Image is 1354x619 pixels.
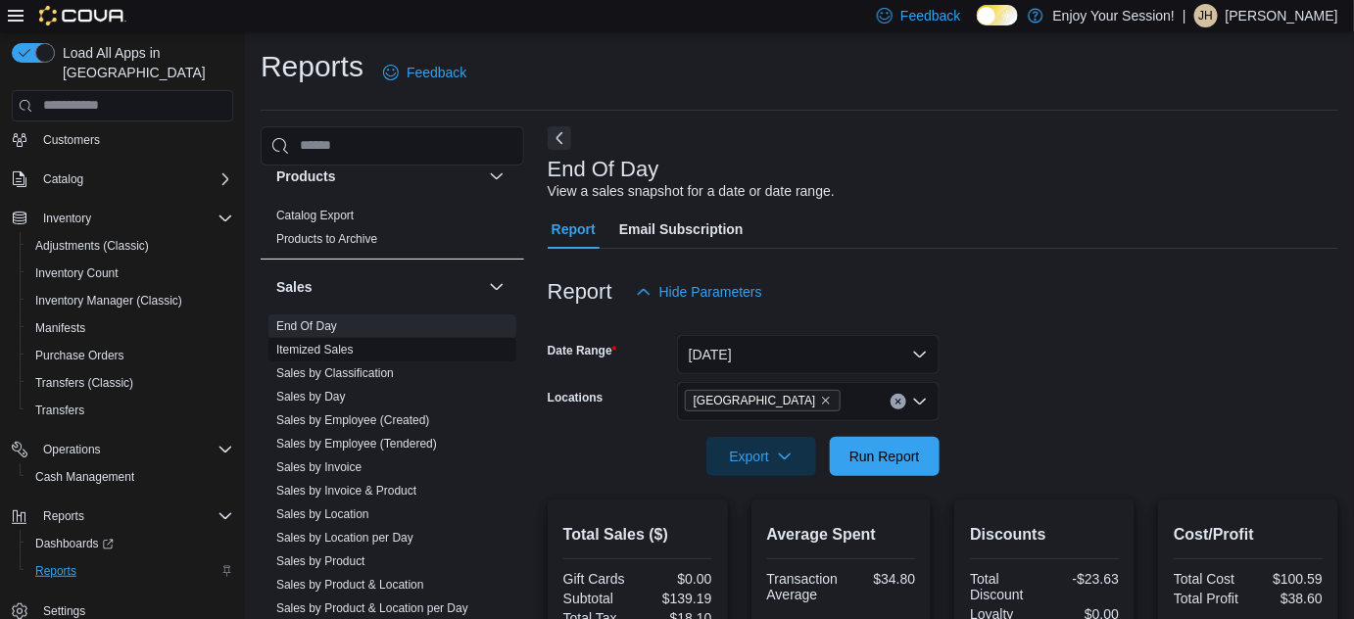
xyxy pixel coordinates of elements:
div: Gift Cards [563,571,634,587]
a: Sales by Day [276,390,346,404]
span: Purchase Orders [35,348,124,363]
span: Adjustments (Classic) [27,234,233,258]
span: Inventory Manager (Classic) [35,293,182,309]
h3: Sales [276,277,313,297]
span: Reports [43,508,84,524]
button: Transfers (Classic) [20,369,241,397]
img: Cova [39,6,126,25]
div: $139.19 [642,591,712,606]
a: Cash Management [27,465,142,489]
span: Reports [27,559,233,583]
span: Operations [43,442,101,457]
div: Products [261,204,524,259]
span: JH [1199,4,1214,27]
span: Inventory Count [35,265,119,281]
label: Date Range [548,343,617,358]
h3: Report [548,280,612,304]
button: Inventory Count [20,260,241,287]
span: Dashboards [35,536,114,551]
a: Customers [35,128,108,152]
button: Export [706,437,816,476]
button: Catalog [35,167,91,191]
button: Operations [35,438,109,461]
span: Operations [35,438,233,461]
div: $100.59 [1252,571,1323,587]
div: Total Cost [1174,571,1244,587]
span: Inventory Count [27,262,233,285]
span: Sales by Day [276,389,346,405]
div: $34.80 [846,571,915,587]
span: Feedback [407,63,466,82]
a: Sales by Product & Location per Day [276,601,468,615]
button: Cash Management [20,463,241,491]
button: Inventory Manager (Classic) [20,287,241,314]
button: Products [276,167,481,186]
span: Reports [35,563,76,579]
span: [GEOGRAPHIC_DATA] [694,391,816,410]
div: Subtotal [563,591,634,606]
a: End Of Day [276,319,337,333]
a: Itemized Sales [276,343,354,357]
span: Catalog Export [276,208,354,223]
button: Open list of options [912,394,928,409]
button: Products [485,165,508,188]
span: Transfers [27,399,233,422]
a: Transfers [27,399,92,422]
span: London North [685,390,841,411]
span: Manifests [27,316,233,340]
button: Purchase Orders [20,342,241,369]
span: Sales by Location [276,506,369,522]
span: Purchase Orders [27,344,233,367]
button: Manifests [20,314,241,342]
a: Products to Archive [276,232,377,246]
button: Reports [4,502,241,530]
label: Locations [548,390,604,405]
button: Operations [4,436,241,463]
a: Sales by Employee (Created) [276,413,430,427]
span: Transfers [35,403,84,418]
a: Inventory Manager (Classic) [27,289,190,312]
span: Inventory Manager (Classic) [27,289,233,312]
span: Customers [35,127,233,152]
a: Sales by Location per Day [276,531,413,545]
span: Sales by Invoice [276,459,362,475]
span: Dashboards [27,532,233,555]
a: Dashboards [27,532,121,555]
span: Report [552,210,596,249]
span: Export [718,437,804,476]
a: Sales by Product [276,554,365,568]
button: Next [548,126,571,150]
a: Sales by Employee (Tendered) [276,437,437,451]
span: Manifests [35,320,85,336]
button: Reports [35,504,92,528]
span: Run Report [849,447,920,466]
a: Adjustments (Classic) [27,234,157,258]
button: Clear input [891,394,906,409]
a: Sales by Invoice [276,460,362,474]
span: Inventory [35,207,233,230]
a: Manifests [27,316,93,340]
button: Hide Parameters [628,272,770,311]
div: $0.00 [642,571,712,587]
a: Sales by Location [276,507,369,521]
span: Products to Archive [276,231,377,247]
span: Sales by Product & Location per Day [276,600,468,616]
input: Dark Mode [977,5,1018,25]
a: Dashboards [20,530,241,557]
p: | [1183,4,1186,27]
button: Customers [4,125,241,154]
div: Justin Hutchings [1194,4,1218,27]
button: Adjustments (Classic) [20,232,241,260]
span: Adjustments (Classic) [35,238,149,254]
span: Itemized Sales [276,342,354,357]
button: Catalog [4,166,241,193]
a: Reports [27,559,84,583]
span: Hide Parameters [659,282,762,302]
span: Transfers (Classic) [27,371,233,395]
span: Sales by Classification [276,365,394,381]
button: [DATE] [677,335,940,374]
button: Reports [20,557,241,585]
div: View a sales snapshot for a date or date range. [548,181,835,202]
a: Catalog Export [276,209,354,222]
button: Transfers [20,397,241,424]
